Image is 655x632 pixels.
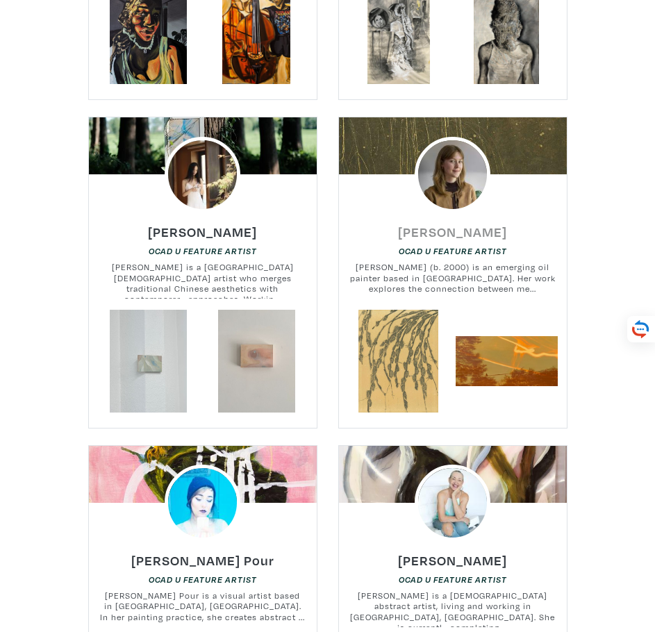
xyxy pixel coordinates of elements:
[165,137,240,213] img: phpThumb.php
[148,224,257,240] h6: [PERSON_NAME]
[399,246,507,256] em: OCAD U Feature Artist
[89,262,317,299] small: [PERSON_NAME] is a [GEOGRAPHIC_DATA][DEMOGRAPHIC_DATA] artist who merges traditional Chinese aest...
[131,549,274,563] a: [PERSON_NAME] Pour
[89,590,317,627] small: [PERSON_NAME] Pour is a visual artist based in [GEOGRAPHIC_DATA], [GEOGRAPHIC_DATA]. In her paint...
[148,221,257,235] a: [PERSON_NAME]
[339,262,567,299] small: [PERSON_NAME] (b. 2000) is an emerging oil painter based in [GEOGRAPHIC_DATA]. Her work explores ...
[398,549,507,563] a: [PERSON_NAME]
[149,574,257,585] a: OCAD U Feature Artist
[415,137,490,213] img: phpThumb.php
[399,574,507,585] a: OCAD U Feature Artist
[149,245,257,256] a: OCAD U Feature Artist
[131,552,274,569] h6: [PERSON_NAME] Pour
[165,465,240,540] img: phpThumb.php
[398,224,507,240] h6: [PERSON_NAME]
[398,552,507,569] h6: [PERSON_NAME]
[399,245,507,256] a: OCAD U Feature Artist
[339,590,567,627] small: [PERSON_NAME] is a [DEMOGRAPHIC_DATA] abstract artist, living and working in [GEOGRAPHIC_DATA], [...
[149,246,257,256] em: OCAD U Feature Artist
[415,465,490,540] img: phpThumb.php
[398,221,507,235] a: [PERSON_NAME]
